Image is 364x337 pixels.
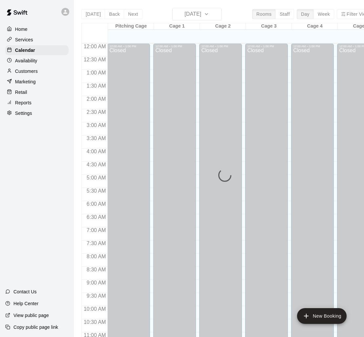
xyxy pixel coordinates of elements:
a: Marketing [5,77,69,87]
p: Services [15,36,33,43]
p: Settings [15,110,32,116]
div: 12:00 AM – 1:00 PM [155,45,194,48]
span: 5:30 AM [85,188,108,194]
p: Reports [15,99,32,106]
p: Help Center [13,300,38,307]
a: Calendar [5,45,69,55]
p: Availability [15,57,37,64]
p: Customers [15,68,38,74]
div: Cage 4 [292,23,338,30]
a: Availability [5,56,69,66]
div: Pitching Cage [108,23,154,30]
span: 1:00 AM [85,70,108,75]
a: Services [5,35,69,45]
span: 7:30 AM [85,241,108,246]
span: 2:00 AM [85,96,108,102]
span: 4:30 AM [85,162,108,167]
span: 12:30 AM [82,57,108,62]
span: 9:30 AM [85,293,108,299]
p: Home [15,26,28,32]
span: 1:30 AM [85,83,108,89]
div: 12:00 AM – 1:00 PM [247,45,286,48]
p: Marketing [15,78,36,85]
p: Calendar [15,47,35,53]
p: Retail [15,89,27,95]
div: 12:00 AM – 1:00 PM [201,45,240,48]
span: 8:30 AM [85,267,108,272]
div: Cage 1 [154,23,200,30]
div: 12:00 AM – 1:00 PM [293,45,332,48]
span: 6:30 AM [85,214,108,220]
div: Cage 2 [200,23,246,30]
p: Contact Us [13,288,37,295]
p: View public page [13,312,49,319]
div: 12:00 AM – 1:00 PM [109,45,148,48]
span: 2:30 AM [85,109,108,115]
div: Cage 3 [246,23,292,30]
a: Retail [5,87,69,97]
span: 5:00 AM [85,175,108,180]
span: 6:00 AM [85,201,108,207]
span: 8:00 AM [85,254,108,259]
span: 4:00 AM [85,149,108,154]
a: Reports [5,98,69,108]
span: 10:00 AM [82,306,108,312]
span: 3:30 AM [85,136,108,141]
span: 10:30 AM [82,319,108,325]
p: Copy public page link [13,324,58,330]
button: add [297,308,347,324]
span: 12:00 AM [82,44,108,49]
a: Customers [5,66,69,76]
a: Home [5,24,69,34]
a: Settings [5,108,69,118]
span: 7:00 AM [85,227,108,233]
span: 9:00 AM [85,280,108,285]
span: 3:00 AM [85,122,108,128]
